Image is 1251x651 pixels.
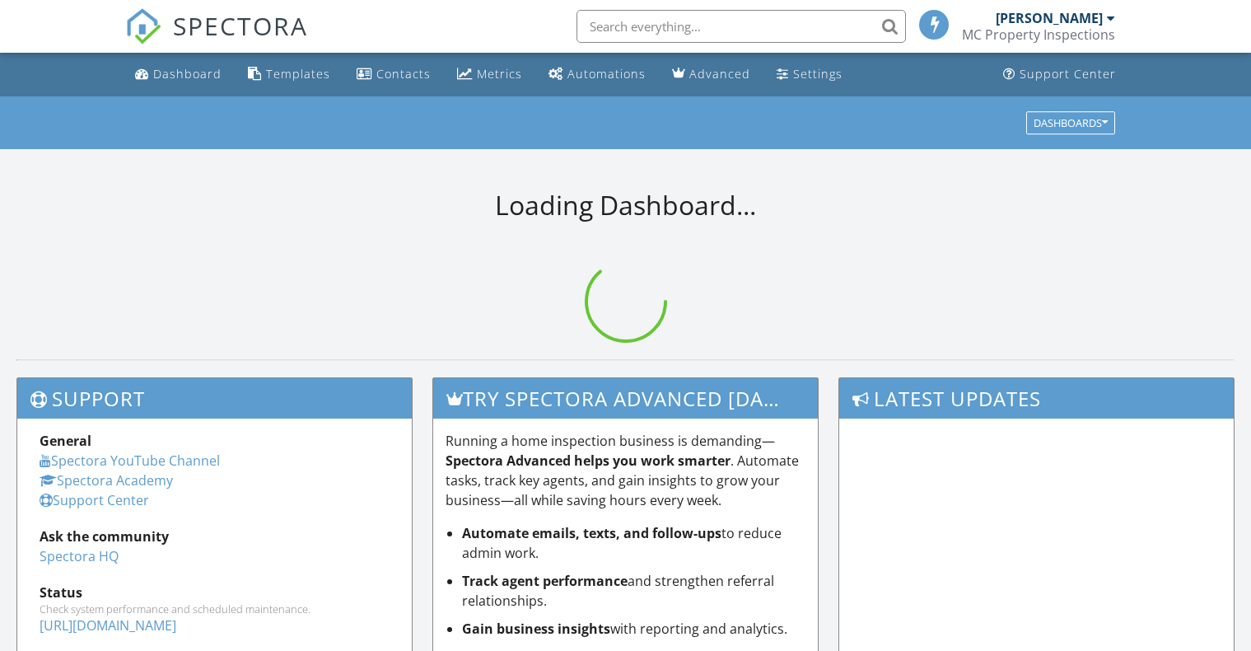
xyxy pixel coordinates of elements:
[689,66,750,82] div: Advanced
[350,59,437,90] a: Contacts
[542,59,652,90] a: Automations (Basic)
[793,66,843,82] div: Settings
[125,8,161,44] img: The Best Home Inspection Software - Spectora
[376,66,431,82] div: Contacts
[462,523,805,563] li: to reduce admin work.
[241,59,337,90] a: Templates
[1020,66,1116,82] div: Support Center
[839,378,1234,419] h3: Latest Updates
[462,571,805,611] li: and strengthen referral relationships.
[462,524,721,542] strong: Automate emails, texts, and follow-ups
[17,378,412,419] h3: Support
[40,616,176,635] a: [URL][DOMAIN_NAME]
[40,547,119,565] a: Spectora HQ
[173,8,308,43] span: SPECTORA
[125,22,308,57] a: SPECTORA
[40,602,390,616] div: Check system performance and scheduled maintenance.
[665,59,757,90] a: Advanced
[446,452,731,470] strong: Spectora Advanced helps you work smarter
[1026,111,1115,134] button: Dashboards
[567,66,646,82] div: Automations
[266,66,330,82] div: Templates
[40,452,220,470] a: Spectora YouTube Channel
[450,59,529,90] a: Metrics
[462,620,610,638] strong: Gain business insights
[996,10,1103,26] div: [PERSON_NAME]
[462,572,628,590] strong: Track agent performance
[477,66,522,82] div: Metrics
[446,431,805,510] p: Running a home inspection business is demanding— . Automate tasks, track key agents, and gain ins...
[770,59,849,90] a: Settings
[40,491,149,509] a: Support Center
[433,378,818,419] h3: Try spectora advanced [DATE]
[1034,117,1108,129] div: Dashboards
[40,527,390,546] div: Ask the community
[962,26,1115,43] div: MC Property Inspections
[462,619,805,639] li: with reporting and analytics.
[153,66,222,82] div: Dashboard
[40,432,91,450] strong: General
[40,471,173,489] a: Spectora Academy
[128,59,228,90] a: Dashboard
[40,583,390,602] div: Status
[576,10,906,43] input: Search everything...
[997,59,1123,90] a: Support Center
